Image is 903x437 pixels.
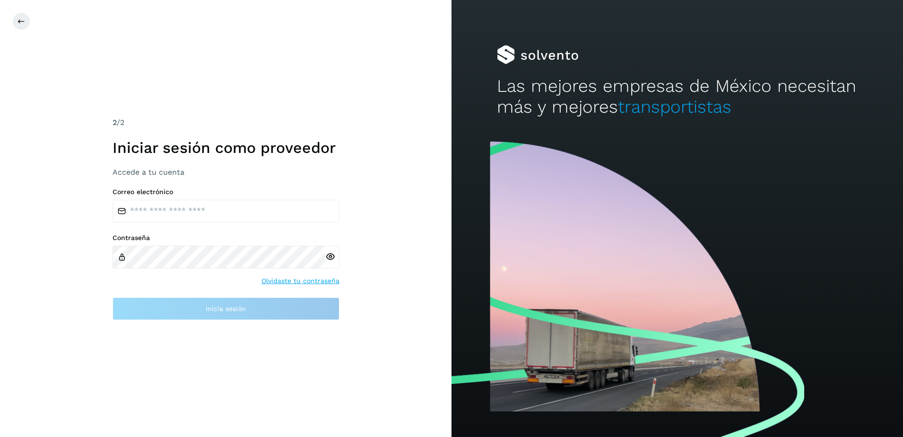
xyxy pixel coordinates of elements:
[618,97,731,117] span: transportistas
[113,188,339,196] label: Correo electrónico
[113,118,117,127] span: 2
[113,139,339,157] h1: Iniciar sesión como proveedor
[206,305,246,312] span: Inicia sesión
[261,276,339,286] a: Olvidaste tu contraseña
[113,297,339,320] button: Inicia sesión
[113,234,339,242] label: Contraseña
[497,76,858,118] h2: Las mejores empresas de México necesitan más y mejores
[113,168,339,177] h3: Accede a tu cuenta
[113,117,339,128] div: /2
